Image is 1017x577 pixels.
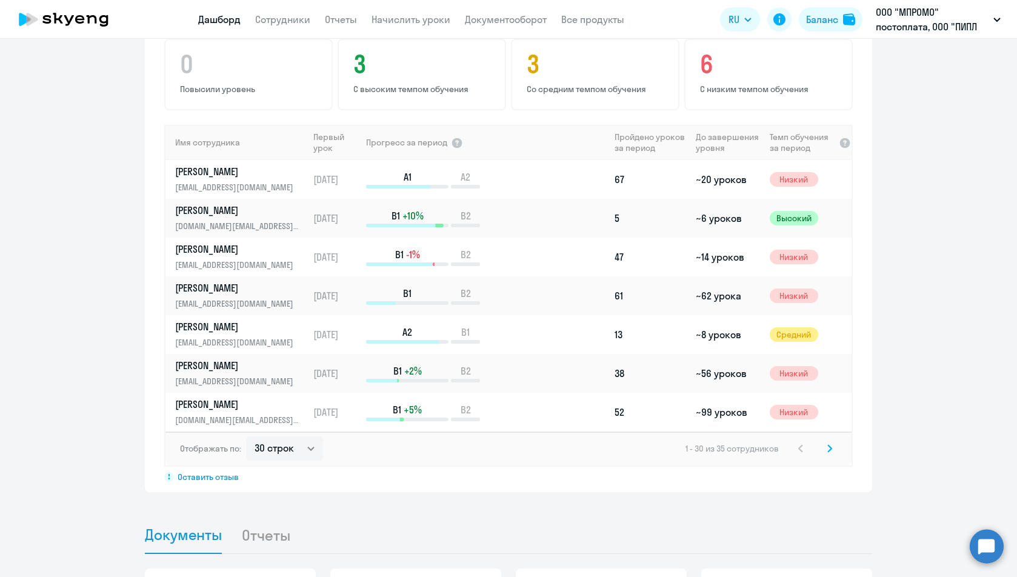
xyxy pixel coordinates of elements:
button: ООО "МПРОМО" постоплата, ООО "ПИПЛ МЕДИА ПРОДАКШЕН" [870,5,1007,34]
p: [PERSON_NAME] [175,398,300,411]
span: Отображать по: [180,443,241,454]
img: balance [843,13,855,25]
td: 61 [610,276,691,315]
span: +5% [404,403,422,416]
a: Отчеты [325,13,357,25]
a: Начислить уроки [372,13,450,25]
th: Пройдено уроков за период [610,125,691,160]
td: 47 [610,238,691,276]
h4: 3 [527,50,667,79]
ul: Tabs [145,516,872,554]
td: ~99 уроков [691,393,764,432]
span: B1 [403,287,412,300]
td: ~62 урока [691,276,764,315]
td: ~20 уроков [691,160,764,199]
a: [PERSON_NAME][EMAIL_ADDRESS][DOMAIN_NAME] [175,359,308,388]
span: A2 [402,325,412,339]
p: [PERSON_NAME] [175,281,300,295]
td: [DATE] [308,276,365,315]
span: Низкий [770,288,818,303]
span: B2 [461,248,471,261]
td: ~14 уроков [691,238,764,276]
a: [PERSON_NAME][DOMAIN_NAME][EMAIL_ADDRESS][DOMAIN_NAME] [175,204,308,233]
p: [EMAIL_ADDRESS][DOMAIN_NAME] [175,336,300,349]
span: Низкий [770,405,818,419]
span: A2 [461,170,470,184]
p: [PERSON_NAME] [175,359,300,372]
span: +10% [402,209,424,222]
td: [DATE] [308,315,365,354]
span: 1 - 30 из 35 сотрудников [685,443,779,454]
a: Все продукты [561,13,624,25]
div: Баланс [806,12,838,27]
p: ООО "МПРОМО" постоплата, ООО "ПИПЛ МЕДИА ПРОДАКШЕН" [876,5,989,34]
span: A1 [404,170,412,184]
p: [PERSON_NAME] [175,242,300,256]
td: [DATE] [308,160,365,199]
span: Темп обучения за период [770,132,835,153]
td: [DATE] [308,393,365,432]
span: Низкий [770,172,818,187]
span: B2 [461,209,471,222]
span: Низкий [770,250,818,264]
h4: 6 [700,50,841,79]
span: B2 [461,287,471,300]
p: [DOMAIN_NAME][EMAIL_ADDRESS][DOMAIN_NAME] [175,219,300,233]
p: [PERSON_NAME] [175,204,300,217]
span: -1% [406,248,420,261]
p: [EMAIL_ADDRESS][DOMAIN_NAME] [175,297,300,310]
span: Высокий [770,211,818,225]
td: ~6 уроков [691,199,764,238]
td: ~8 уроков [691,315,764,354]
td: [DATE] [308,199,365,238]
span: B2 [461,364,471,378]
span: Низкий [770,366,818,381]
a: Документооборот [465,13,547,25]
span: Документы [145,525,222,544]
td: 5 [610,199,691,238]
a: [PERSON_NAME][EMAIL_ADDRESS][DOMAIN_NAME] [175,242,308,272]
td: 52 [610,393,691,432]
a: [PERSON_NAME][EMAIL_ADDRESS][DOMAIN_NAME] [175,165,308,194]
p: [PERSON_NAME] [175,320,300,333]
a: Дашборд [198,13,241,25]
a: Сотрудники [255,13,310,25]
td: [DATE] [308,354,365,393]
span: RU [729,12,739,27]
p: [EMAIL_ADDRESS][DOMAIN_NAME] [175,181,300,194]
th: Имя сотрудника [165,125,308,160]
span: B1 [395,248,404,261]
a: [PERSON_NAME][DOMAIN_NAME][EMAIL_ADDRESS][DOMAIN_NAME] [175,398,308,427]
td: 67 [610,160,691,199]
p: [EMAIL_ADDRESS][DOMAIN_NAME] [175,375,300,388]
span: B1 [393,364,402,378]
p: Со средним темпом обучения [527,84,667,95]
h4: 3 [353,50,494,79]
button: RU [720,7,760,32]
td: 13 [610,315,691,354]
span: +2% [404,364,422,378]
th: Первый урок [308,125,365,160]
p: С низким темпом обучения [700,84,841,95]
a: [PERSON_NAME][EMAIL_ADDRESS][DOMAIN_NAME] [175,320,308,349]
td: ~56 уроков [691,354,764,393]
span: Оставить отзыв [178,472,239,482]
span: Прогресс за период [366,137,447,148]
p: [EMAIL_ADDRESS][DOMAIN_NAME] [175,258,300,272]
span: B1 [392,209,400,222]
button: Балансbalance [799,7,862,32]
p: С высоким темпом обучения [353,84,494,95]
span: B1 [461,325,470,339]
td: 38 [610,354,691,393]
span: B2 [461,403,471,416]
span: B1 [393,403,401,416]
p: [PERSON_NAME] [175,165,300,178]
th: До завершения уровня [691,125,764,160]
span: Средний [770,327,818,342]
p: [DOMAIN_NAME][EMAIL_ADDRESS][DOMAIN_NAME] [175,413,300,427]
a: [PERSON_NAME][EMAIL_ADDRESS][DOMAIN_NAME] [175,281,308,310]
td: [DATE] [308,238,365,276]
